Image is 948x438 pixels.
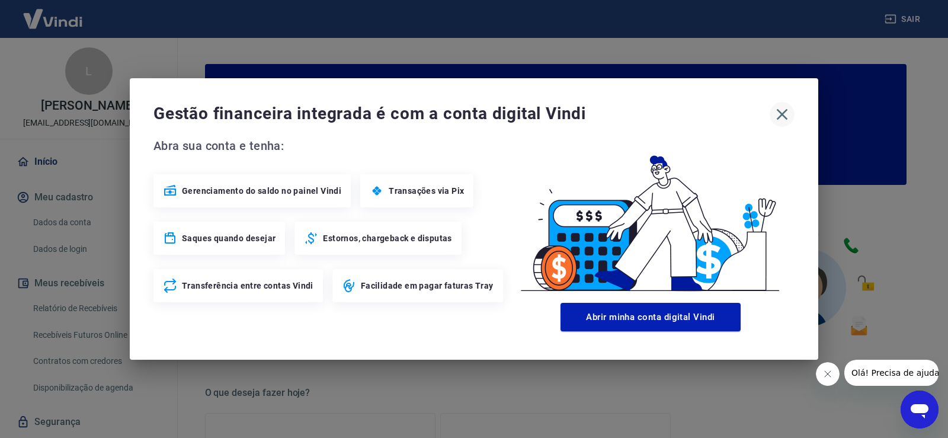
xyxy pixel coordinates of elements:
span: Transações via Pix [389,185,464,197]
span: Abra sua conta e tenha: [153,136,507,155]
span: Gerenciamento do saldo no painel Vindi [182,185,341,197]
span: Olá! Precisa de ajuda? [7,8,100,18]
iframe: Mensagem da empresa [844,360,939,386]
span: Estornos, chargeback e disputas [323,232,451,244]
span: Facilidade em pagar faturas Tray [361,280,494,292]
iframe: Botão para abrir a janela de mensagens [901,391,939,429]
iframe: Fechar mensagem [816,362,840,386]
button: Abrir minha conta digital Vindi [561,303,741,331]
span: Gestão financeira integrada é com a conta digital Vindi [153,102,770,126]
span: Saques quando desejar [182,232,276,244]
span: Transferência entre contas Vindi [182,280,313,292]
img: Good Billing [507,136,795,298]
